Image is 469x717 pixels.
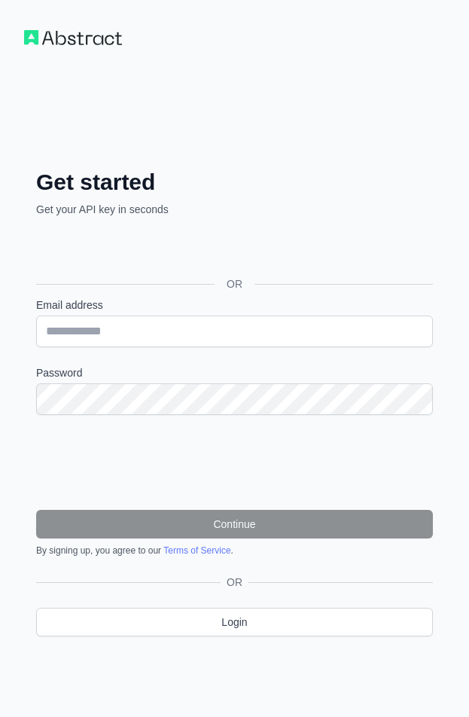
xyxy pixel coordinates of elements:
iframe: “使用 Google 账号登录”按钮 [29,233,270,267]
a: Login [36,608,433,636]
label: Email address [36,297,433,313]
div: By signing up, you agree to our . [36,545,433,557]
label: Password [36,365,433,380]
span: OR [221,575,248,590]
a: Terms of Service [163,545,230,556]
img: Workflow [24,30,122,45]
iframe: reCAPTCHA [120,433,349,492]
button: Continue [36,510,433,539]
span: OR [215,276,254,291]
h2: Get started [36,169,433,196]
p: Get your API key in seconds [36,202,433,217]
